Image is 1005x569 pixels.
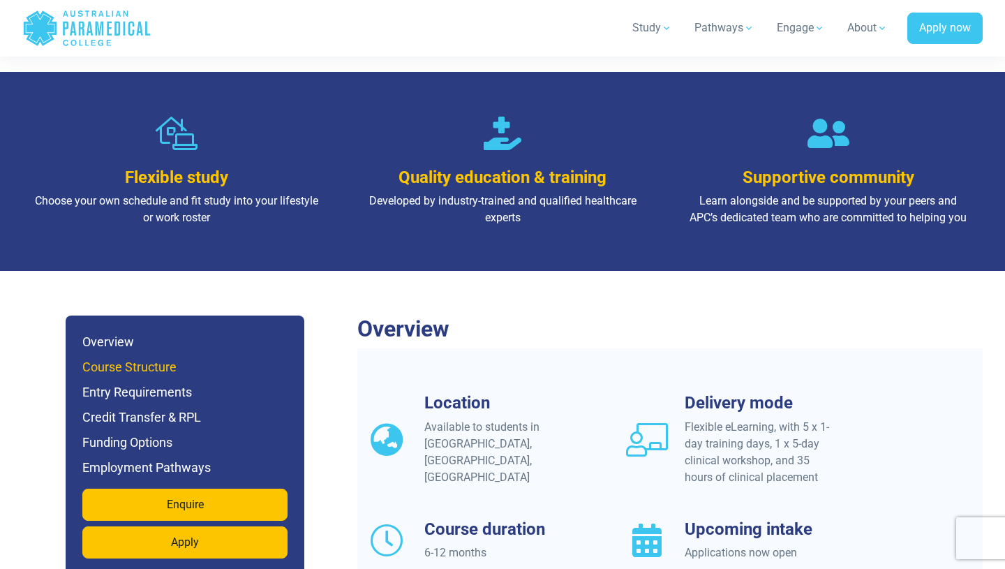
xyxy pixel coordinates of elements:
h6: Funding Options [82,433,288,452]
h3: Supportive community [685,168,971,188]
div: Flexible eLearning, with 5 x 1-day training days, 1 x 5-day clinical workshop, and 35 hours of cl... [685,419,836,486]
a: Pathways [686,8,763,47]
div: 6-12 months [424,545,576,561]
h6: Employment Pathways [82,458,288,478]
h2: Overview [357,316,983,342]
h6: Course Structure [82,357,288,377]
h6: Entry Requirements [82,383,288,402]
h3: Location [424,393,576,413]
a: About [839,8,896,47]
a: Enquire [82,489,288,521]
div: Applications now open [685,545,836,561]
h3: Upcoming intake [685,519,836,540]
div: Available to students in [GEOGRAPHIC_DATA], [GEOGRAPHIC_DATA], [GEOGRAPHIC_DATA] [424,419,576,486]
a: Apply [82,526,288,559]
h3: Quality education & training [359,168,646,188]
a: Study [624,8,680,47]
h3: Flexible study [33,168,320,188]
a: Engage [768,8,833,47]
p: Learn alongside and be supported by your peers and APC’s dedicated team who are committed to help... [685,193,971,226]
p: Developed by industry-trained and qualified healthcare experts [359,193,646,226]
p: Choose your own schedule and fit study into your lifestyle or work roster [33,193,320,226]
h6: Overview [82,332,288,352]
h3: Delivery mode [685,393,836,413]
h6: Credit Transfer & RPL [82,408,288,427]
h3: Course duration [424,519,576,540]
a: Apply now [907,13,983,45]
a: Australian Paramedical College [22,6,151,51]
